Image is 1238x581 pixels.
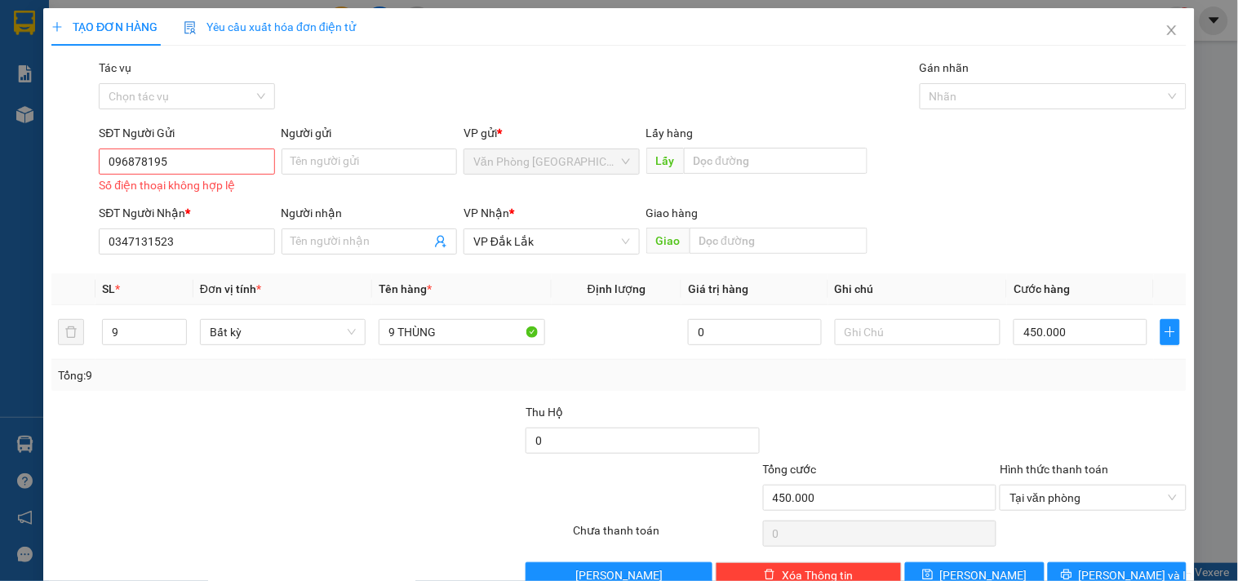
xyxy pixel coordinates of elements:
span: Giao hàng [646,206,699,220]
div: 50.000 [12,86,182,105]
span: Giá trị hàng [688,282,748,295]
div: Người gửi [282,124,457,142]
span: VP Nhận [464,206,509,220]
span: TẠO ĐƠN HÀNG [51,20,158,33]
span: close [1165,24,1178,37]
label: Hình thức thanh toán [1000,463,1108,476]
label: Gán nhãn [920,61,970,74]
div: Chưa thanh toán [571,521,761,550]
span: Lấy [646,148,684,174]
span: VP Đắk Lắk [473,229,629,254]
span: Văn Phòng Tân Phú [473,149,629,174]
div: SĐT Người Nhận [99,204,274,222]
input: Dọc đường [684,148,867,174]
span: SL [212,113,234,136]
span: SL [102,282,115,295]
span: Yêu cầu xuất hóa đơn điện tử [184,20,356,33]
div: Số điện thoại không hợp lệ [99,176,274,195]
span: Tại văn phòng [1009,486,1176,510]
input: 0 [688,319,822,345]
span: CR : [12,87,38,104]
input: Dọc đường [690,228,867,254]
div: Tên hàng: 1 HỘP GIẤY ( : 1 ) [14,115,305,135]
button: Close [1149,8,1195,54]
button: plus [1160,319,1180,345]
span: Thu Hộ [526,406,563,419]
span: Giao [646,228,690,254]
input: Ghi Chú [835,319,1001,345]
img: icon [184,21,197,34]
span: Nhận: [191,16,230,33]
div: VP M'Drắk [191,14,305,53]
span: Đơn vị tính [200,282,261,295]
span: Gửi: [14,16,39,33]
div: 0943010106 [191,53,305,76]
div: 0966849803 [14,53,180,76]
span: Tổng cước [763,463,817,476]
span: Cước hàng [1014,282,1070,295]
div: Văn Phòng [GEOGRAPHIC_DATA] [14,14,180,53]
span: plus [1161,326,1179,339]
span: user-add [434,235,447,248]
input: VD: Bàn, Ghế [379,319,544,345]
label: Tác vụ [99,61,131,74]
div: VP gửi [464,124,639,142]
span: Lấy hàng [646,126,694,140]
th: Ghi chú [828,273,1007,305]
button: delete [58,319,84,345]
span: Bất kỳ [210,320,356,344]
div: Người nhận [282,204,457,222]
span: Định lượng [588,282,646,295]
span: plus [51,21,63,33]
div: SĐT Người Gửi [99,124,274,142]
div: Tổng: 9 [58,366,479,384]
span: Tên hàng [379,282,432,295]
